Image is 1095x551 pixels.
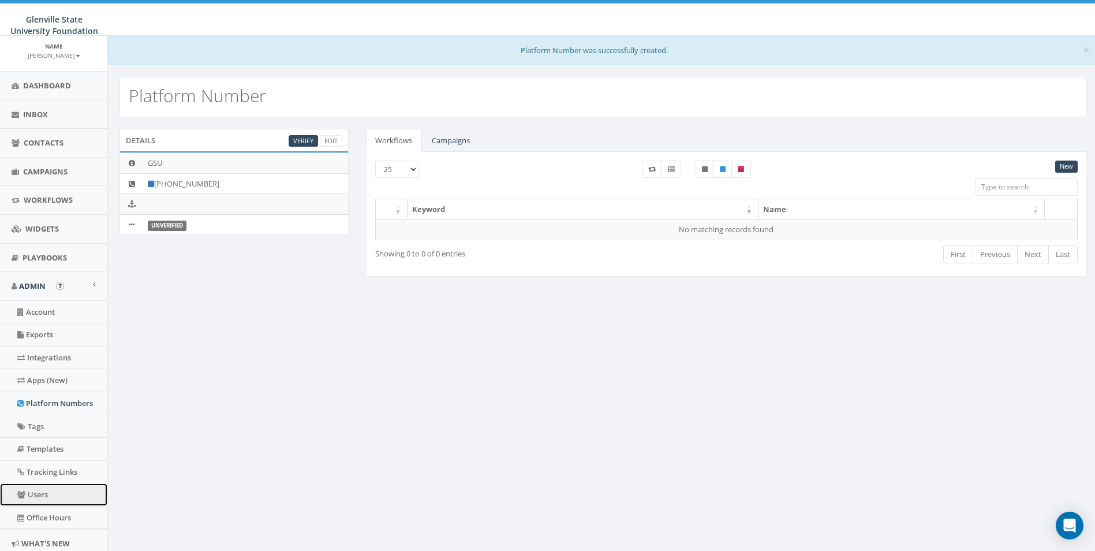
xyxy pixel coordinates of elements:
[731,161,751,178] label: Archived
[143,173,348,194] td: [PHONE_NUMBER]
[148,221,186,231] label: Unverified
[408,199,758,219] th: Keyword: activate to sort column ascending
[375,244,658,259] div: Showing 0 to 0 of 0 entries
[1056,512,1083,539] div: Open Intercom Messenger
[23,80,71,91] span: Dashboard
[376,219,1078,240] td: No matching records found
[1017,245,1049,264] a: Next
[758,199,1045,219] th: Name: activate to sort column ascending
[24,137,63,148] span: Contacts
[1083,44,1090,56] button: Close
[662,161,681,178] label: Menu
[28,50,80,60] a: [PERSON_NAME]
[119,129,349,152] div: Details
[25,224,59,234] span: Widgets
[19,281,46,291] span: Admin
[713,161,732,178] label: Published
[376,199,408,219] th: : activate to sort column ascending
[366,129,421,152] a: Workflows
[56,282,64,290] button: Open In-App Guide
[696,161,714,178] label: Unpublished
[28,51,80,59] small: [PERSON_NAME]
[289,135,318,147] a: Verify
[129,86,266,105] h2: Platform Number
[23,166,68,177] span: Campaigns
[45,42,63,50] small: Name
[975,178,1078,196] input: Type to search
[10,14,98,36] span: Glenville State University Foundation
[1055,161,1078,173] a: New
[1048,245,1078,264] a: Last
[21,538,70,549] span: What's New
[642,161,662,178] label: Workflow
[23,109,48,120] span: Inbox
[23,252,67,263] span: Playbooks
[143,153,348,174] td: GSU
[423,129,479,152] a: Campaigns
[943,245,973,264] a: First
[973,245,1018,264] a: Previous
[320,135,342,147] a: Edit
[24,195,73,205] span: Workflows
[1083,42,1090,58] span: ×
